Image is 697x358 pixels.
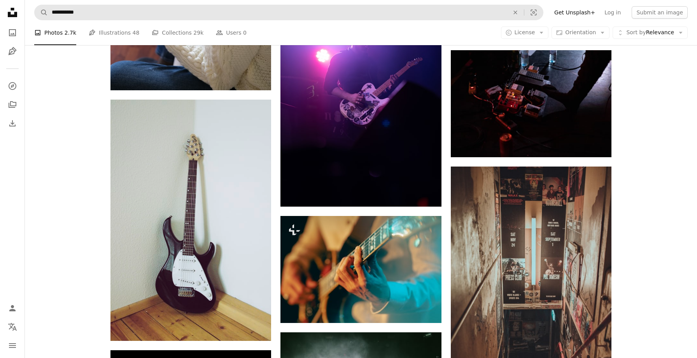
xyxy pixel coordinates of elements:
[515,29,535,35] span: License
[5,116,20,131] a: Download History
[152,20,203,45] a: Collections 29k
[613,26,688,39] button: Sort byRelevance
[280,82,441,89] a: a man playing a guitar in front of a microphone
[632,6,688,19] button: Submit an image
[600,6,625,19] a: Log in
[524,5,543,20] button: Visual search
[280,216,441,323] img: A person is playing an electric guitar.
[501,26,549,39] button: License
[193,28,203,37] span: 29k
[133,28,140,37] span: 48
[280,266,441,273] a: A person is playing an electric guitar.
[5,5,20,22] a: Home — Unsplash
[5,319,20,335] button: Language
[5,338,20,353] button: Menu
[110,216,271,223] a: black and white stratocaster electric guitar
[451,306,611,313] a: a hallway with posters on the walls
[5,25,20,40] a: Photos
[565,29,596,35] span: Orientation
[626,29,674,37] span: Relevance
[5,78,20,94] a: Explore
[5,44,20,59] a: Illustrations
[216,20,247,45] a: Users 0
[243,28,247,37] span: 0
[451,50,611,157] img: a dark room with some electronic equipment on the floor
[110,100,271,341] img: black and white stratocaster electric guitar
[5,97,20,112] a: Collections
[5,300,20,316] a: Log in / Sign up
[35,5,48,20] button: Search Unsplash
[507,5,524,20] button: Clear
[550,6,600,19] a: Get Unsplash+
[626,29,646,35] span: Sort by
[451,100,611,107] a: a dark room with some electronic equipment on the floor
[552,26,609,39] button: Orientation
[89,20,139,45] a: Illustrations 48
[34,5,543,20] form: Find visuals sitewide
